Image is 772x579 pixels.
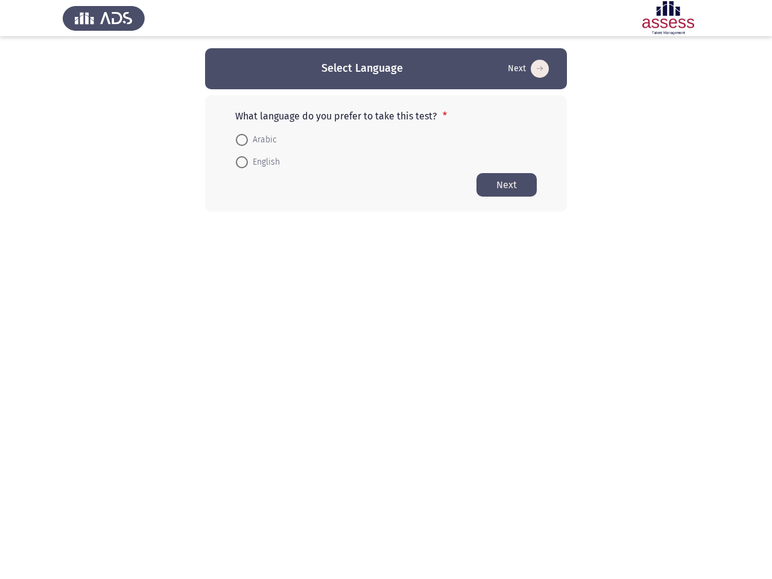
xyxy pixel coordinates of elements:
[627,1,709,35] img: Assessment logo of ASSESS Focus 4 Modules (EN/AR) - RME - Intermediate
[504,59,552,78] button: Start assessment
[235,110,537,122] p: What language do you prefer to take this test?
[248,155,280,169] span: English
[63,1,145,35] img: Assess Talent Management logo
[321,61,403,76] h3: Select Language
[248,133,277,147] span: Arabic
[476,173,537,197] button: Start assessment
